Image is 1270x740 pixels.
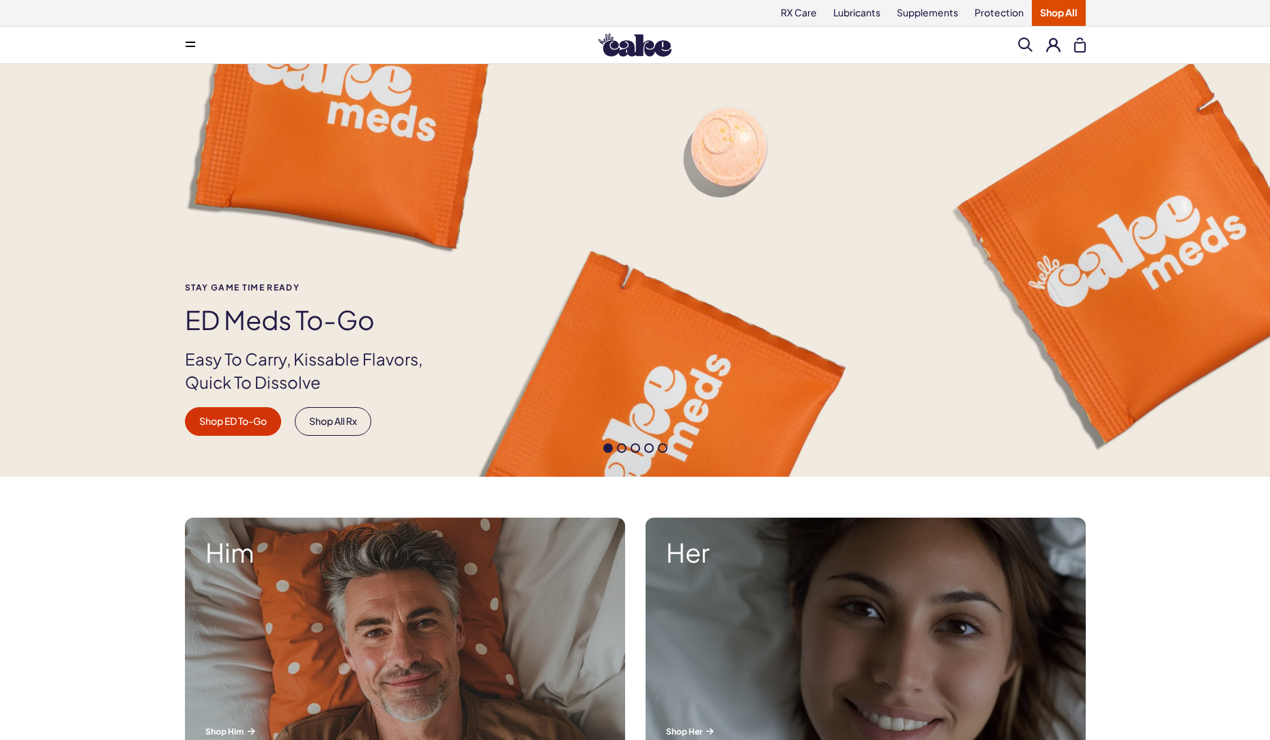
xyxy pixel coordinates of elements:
[185,348,446,394] p: Easy To Carry, Kissable Flavors, Quick To Dissolve
[205,726,605,737] p: Shop Him
[666,726,1065,737] p: Shop Her
[185,283,446,292] span: Stay Game time ready
[185,407,281,436] a: Shop ED To-Go
[295,407,371,436] a: Shop All Rx
[598,33,672,57] img: Hello Cake
[185,306,446,334] h1: ED Meds to-go
[666,538,1065,567] strong: Her
[205,538,605,567] strong: Him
